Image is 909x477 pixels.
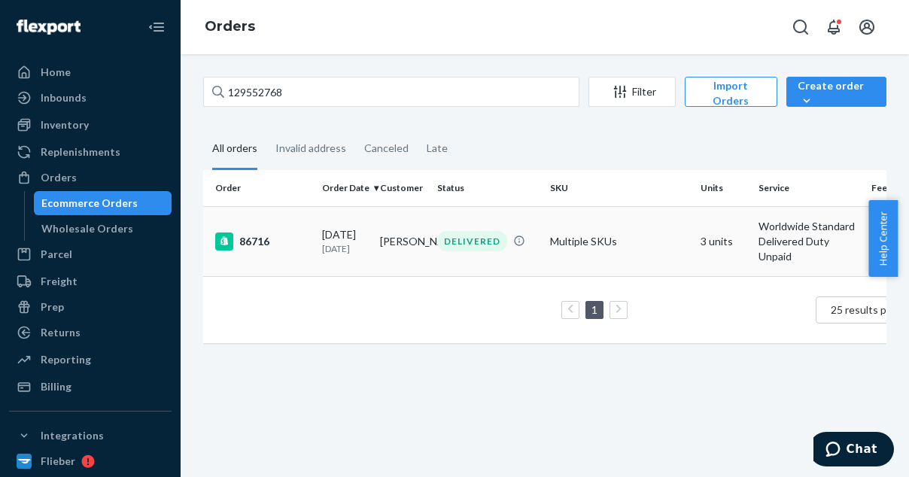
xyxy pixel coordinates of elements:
div: Parcel [41,247,72,262]
a: Orders [9,166,172,190]
th: Order Date [316,170,374,206]
a: Prep [9,295,172,319]
div: Create order [798,78,875,108]
div: Late [427,129,448,168]
button: Filter [588,77,676,107]
button: Integrations [9,424,172,448]
a: Freight [9,269,172,293]
th: SKU [544,170,695,206]
button: Create order [786,77,886,107]
button: Open notifications [819,12,849,42]
button: Open account menu [852,12,882,42]
a: Page 1 is your current page [588,303,600,316]
div: Inbounds [41,90,87,105]
a: Returns [9,321,172,345]
div: Invalid address [275,129,346,168]
a: Wholesale Orders [34,217,172,241]
div: Inventory [41,117,89,132]
div: Ecommerce Orders [41,196,138,211]
div: Flieber [41,454,75,469]
th: Units [695,170,752,206]
th: Status [431,170,544,206]
a: Parcel [9,242,172,266]
iframe: Opens a widget where you can chat to one of our agents [813,432,894,469]
th: Order [203,170,316,206]
a: Ecommerce Orders [34,191,172,215]
p: Worldwide Standard Delivered Duty Unpaid [759,219,859,264]
a: Reporting [9,348,172,372]
div: Integrations [41,428,104,443]
a: Home [9,60,172,84]
button: Help Center [868,200,898,277]
td: [PERSON_NAME] [374,206,432,276]
a: Billing [9,375,172,399]
div: 86716 [215,232,310,251]
a: Inventory [9,113,172,137]
button: Open Search Box [786,12,816,42]
div: Replenishments [41,144,120,160]
div: Filter [589,84,675,99]
div: [DATE] [322,227,368,255]
td: 3 units [695,206,752,276]
div: DELIVERED [437,231,507,251]
div: Wholesale Orders [41,221,133,236]
ol: breadcrumbs [193,5,267,49]
button: Close Navigation [141,12,172,42]
a: Orders [205,18,255,35]
div: Home [41,65,71,80]
img: Flexport logo [17,20,81,35]
th: Service [752,170,865,206]
div: All orders [212,129,257,170]
a: Inbounds [9,86,172,110]
button: Import Orders [685,77,777,107]
a: Flieber [9,449,172,473]
div: Orders [41,170,77,185]
div: Billing [41,379,71,394]
input: Search orders [203,77,579,107]
td: Multiple SKUs [544,206,695,276]
div: Reporting [41,352,91,367]
div: Canceled [364,129,409,168]
p: [DATE] [322,242,368,255]
div: Customer [380,181,426,194]
a: Replenishments [9,140,172,164]
div: Prep [41,299,64,314]
div: Freight [41,274,78,289]
div: Returns [41,325,81,340]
